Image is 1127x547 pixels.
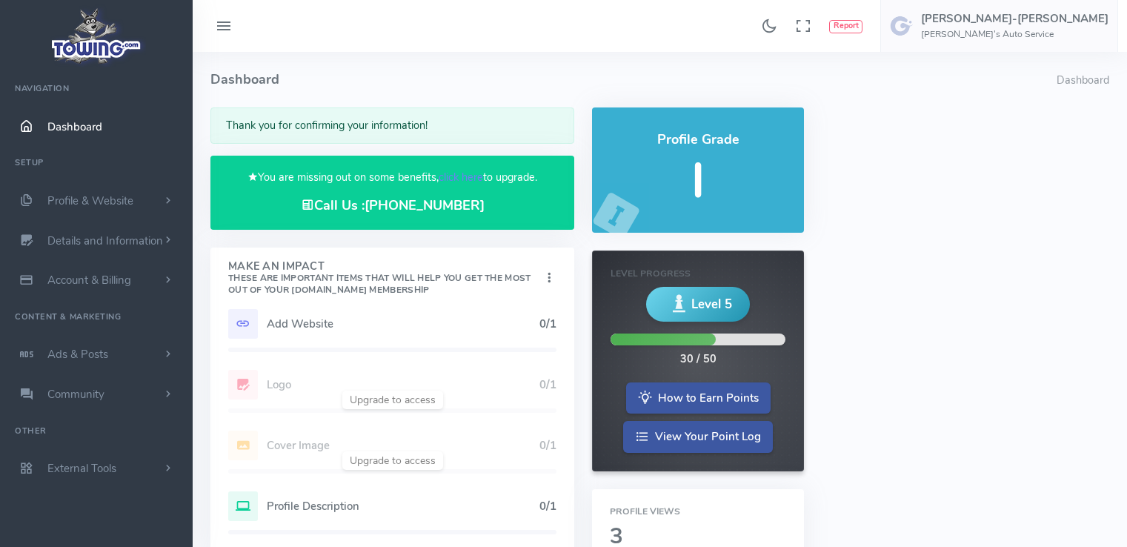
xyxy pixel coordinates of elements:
h5: Profile Description [267,500,539,512]
div: 30 / 50 [680,351,717,368]
a: How to Earn Points [626,382,771,414]
span: Details and Information [47,233,163,248]
h6: [PERSON_NAME]'s Auto Service [921,30,1108,39]
div: Thank you for confirming your information! [210,107,574,144]
h4: Call Us : [228,198,556,213]
span: Ads & Posts [47,347,108,362]
h5: 0/1 [539,318,556,330]
p: You are missing out on some benefits, to upgrade. [228,169,556,186]
h5: Add Website [267,318,539,330]
h5: I [610,155,785,208]
span: External Tools [47,461,116,476]
h4: Profile Grade [610,133,785,147]
span: Account & Billing [47,273,131,288]
a: [PHONE_NUMBER] [365,196,485,214]
img: user-image [890,14,914,38]
h5: [PERSON_NAME]-[PERSON_NAME] [921,13,1108,24]
li: Dashboard [1057,73,1109,89]
h5: 0/1 [539,500,556,512]
h4: Make An Impact [228,261,542,296]
button: Report [829,20,862,33]
small: These are important items that will help you get the most out of your [DOMAIN_NAME] Membership [228,272,531,296]
h6: Level Progress [611,269,785,279]
h6: Profile Views [610,507,785,517]
a: click here [439,170,483,185]
span: Community [47,387,104,402]
span: Level 5 [691,295,732,314]
img: logo [47,4,147,67]
a: View Your Point Log [623,421,773,453]
span: Profile & Website [47,193,133,208]
h4: Dashboard [210,52,1057,107]
span: Dashboard [47,119,102,134]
